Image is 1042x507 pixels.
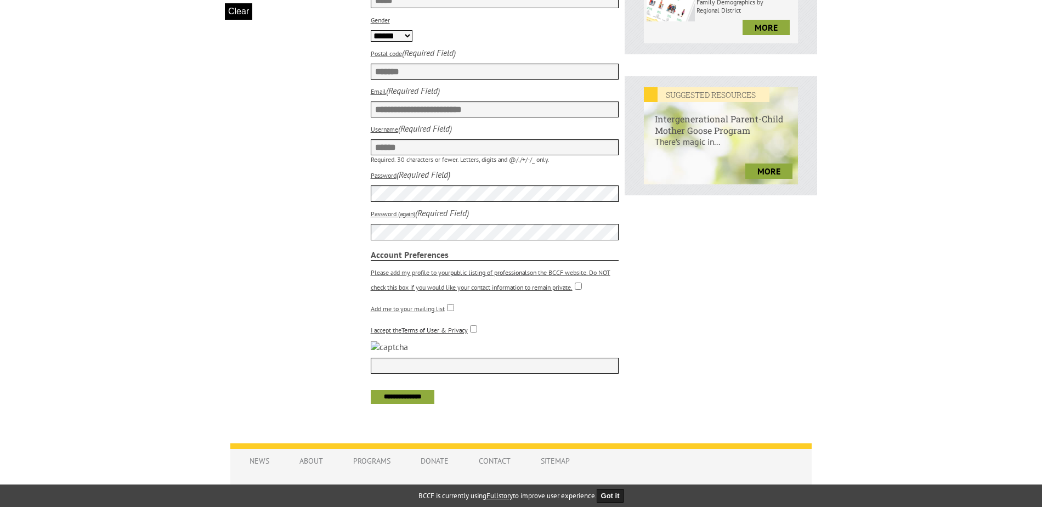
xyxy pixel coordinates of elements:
[468,450,522,471] a: Contact
[450,268,530,277] a: public listing of professionals
[371,305,445,313] label: Add me to your mailing list
[644,102,798,136] h6: Intergenerational Parent-Child Mother Goose Program
[644,87,769,102] em: SUGGESTED RESOURCES
[402,47,456,58] i: (Required Field)
[386,85,440,96] i: (Required Field)
[644,136,798,158] p: There’s magic in...
[371,87,386,95] label: Email
[371,249,619,261] strong: Account Preferences
[371,16,390,24] label: Gender
[398,123,452,134] i: (Required Field)
[288,450,334,471] a: About
[597,489,624,503] button: Got it
[371,125,398,133] label: Username
[486,491,513,500] a: Fullstory
[415,207,469,218] i: (Required Field)
[530,450,581,471] a: Sitemap
[743,20,790,35] a: more
[371,210,415,218] label: Password (again)
[371,268,610,291] label: Please add my profile to your on the BCCF website. Do NOT check this box if you would like your c...
[397,169,450,180] i: (Required Field)
[371,326,468,334] label: I accept the
[225,3,252,20] button: Clear
[342,450,401,471] a: Programs
[745,164,792,179] a: more
[401,326,468,334] a: Terms of User & Privacy
[371,341,408,352] img: captcha
[371,49,402,58] label: Postal code
[410,450,460,471] a: Donate
[371,171,397,179] label: Password
[371,155,619,164] p: Required. 30 characters or fewer. Letters, digits and @/./+/-/_ only.
[239,450,280,471] a: News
